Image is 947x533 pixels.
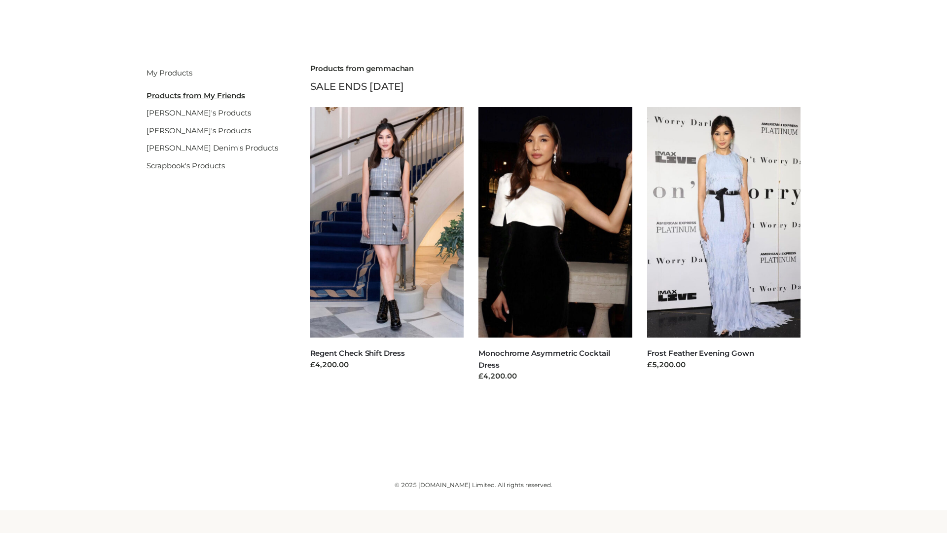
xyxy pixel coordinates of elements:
a: Frost Feather Evening Gown [647,348,754,358]
u: Products from My Friends [146,91,245,100]
a: [PERSON_NAME] Denim's Products [146,143,278,152]
div: SALE ENDS [DATE] [310,78,801,95]
a: Regent Check Shift Dress [310,348,405,358]
a: My Products [146,68,192,77]
div: £4,200.00 [478,371,632,382]
a: Scrapbook's Products [146,161,225,170]
div: © 2025 [DOMAIN_NAME] Limited. All rights reserved. [146,480,801,490]
h2: Products from gemmachan [310,64,801,73]
a: [PERSON_NAME]'s Products [146,126,251,135]
a: Monochrome Asymmetric Cocktail Dress [478,348,610,369]
div: £4,200.00 [310,359,464,371]
a: [PERSON_NAME]'s Products [146,108,251,117]
div: £5,200.00 [647,359,801,371]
